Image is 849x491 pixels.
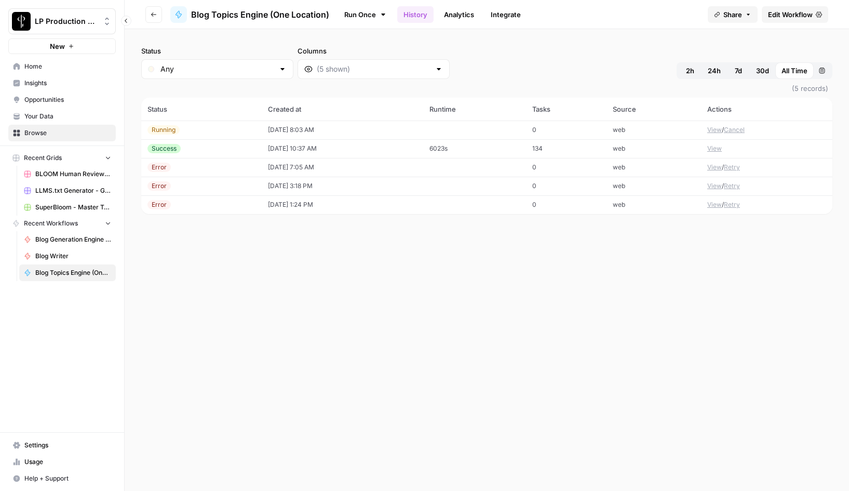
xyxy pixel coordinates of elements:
[607,177,701,195] td: web
[756,65,769,76] span: 30d
[607,121,701,139] td: web
[707,125,722,135] button: View
[19,264,116,281] a: Blog Topics Engine (One Location)
[607,195,701,214] td: web
[24,128,111,138] span: Browse
[723,9,742,20] span: Share
[768,9,813,20] span: Edit Workflow
[262,139,423,158] td: [DATE] 10:37 AM
[701,158,832,177] td: /
[24,441,111,450] span: Settings
[262,98,423,121] th: Created at
[8,216,116,231] button: Recent Workflows
[24,153,62,163] span: Recent Grids
[262,195,423,214] td: [DATE] 1:24 PM
[19,231,116,248] a: Blog Generation Engine (Writer + Fact Checker)
[607,158,701,177] td: web
[35,186,111,195] span: LLMS.txt Generator - Grid
[526,177,607,195] td: 0
[147,163,171,172] div: Error
[701,98,832,121] th: Actions
[724,125,745,135] button: Cancel
[147,125,180,135] div: Running
[607,98,701,121] th: Source
[8,108,116,125] a: Your Data
[317,64,430,74] input: (5 shown)
[170,6,329,23] a: Blog Topics Engine (One Location)
[526,195,607,214] td: 0
[701,177,832,195] td: /
[35,169,111,179] span: BLOOM Human Review (ver2)
[19,199,116,216] a: SuperBloom - Master Topic List
[8,437,116,454] a: Settings
[50,41,65,51] span: New
[707,200,722,209] button: View
[526,158,607,177] td: 0
[8,75,116,91] a: Insights
[526,98,607,121] th: Tasks
[708,6,758,23] button: Share
[24,112,111,121] span: Your Data
[24,62,111,71] span: Home
[24,457,111,467] span: Usage
[762,6,828,23] a: Edit Workflow
[702,62,727,79] button: 24h
[707,163,722,172] button: View
[8,91,116,108] a: Opportunities
[262,177,423,195] td: [DATE] 3:18 PM
[438,6,480,23] a: Analytics
[147,200,171,209] div: Error
[19,248,116,264] a: Blog Writer
[141,46,293,56] label: Status
[781,65,807,76] span: All Time
[262,158,423,177] td: [DATE] 7:05 AM
[686,65,694,76] span: 2h
[160,64,274,74] input: Any
[526,139,607,158] td: 134
[24,474,111,483] span: Help + Support
[8,470,116,487] button: Help + Support
[147,144,181,153] div: Success
[724,181,740,191] button: Retry
[12,12,31,31] img: LP Production Workloads Logo
[35,16,98,26] span: LP Production Workloads
[707,144,722,153] button: View
[8,125,116,141] a: Browse
[8,38,116,54] button: New
[724,163,740,172] button: Retry
[750,62,775,79] button: 30d
[707,181,722,191] button: View
[607,139,701,158] td: web
[141,98,262,121] th: Status
[338,6,393,23] a: Run Once
[24,78,111,88] span: Insights
[35,203,111,212] span: SuperBloom - Master Topic List
[8,150,116,166] button: Recent Grids
[19,166,116,182] a: BLOOM Human Review (ver2)
[8,8,116,34] button: Workspace: LP Production Workloads
[679,62,702,79] button: 2h
[141,79,832,98] span: (5 records)
[484,6,527,23] a: Integrate
[701,195,832,214] td: /
[262,121,423,139] td: [DATE] 8:03 AM
[423,98,526,121] th: Runtime
[735,65,742,76] span: 7d
[526,121,607,139] td: 0
[191,8,329,21] span: Blog Topics Engine (One Location)
[147,181,171,191] div: Error
[19,182,116,199] a: LLMS.txt Generator - Grid
[298,46,450,56] label: Columns
[35,251,111,261] span: Blog Writer
[423,139,526,158] td: 6023s
[708,65,721,76] span: 24h
[397,6,434,23] a: History
[24,219,78,228] span: Recent Workflows
[724,200,740,209] button: Retry
[35,235,111,244] span: Blog Generation Engine (Writer + Fact Checker)
[8,58,116,75] a: Home
[8,454,116,470] a: Usage
[24,95,111,104] span: Opportunities
[727,62,750,79] button: 7d
[35,268,111,277] span: Blog Topics Engine (One Location)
